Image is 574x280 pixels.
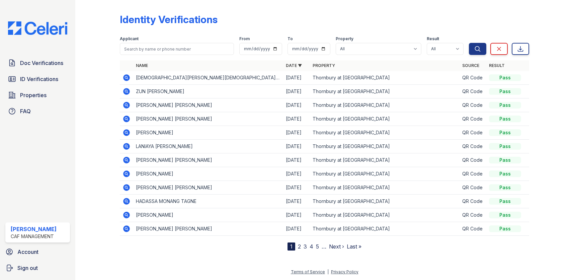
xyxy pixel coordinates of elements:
[133,71,283,85] td: [DEMOGRAPHIC_DATA][PERSON_NAME][DEMOGRAPHIC_DATA] [PERSON_NAME]
[310,243,313,250] a: 4
[133,153,283,167] td: [PERSON_NAME] [PERSON_NAME]
[310,181,460,195] td: Thornbury at [GEOGRAPHIC_DATA]
[460,167,486,181] td: QR Code
[286,63,302,68] a: Date ▼
[291,269,325,274] a: Terms of Service
[136,63,148,68] a: Name
[460,98,486,112] td: QR Code
[3,21,73,35] img: CE_Logo_Blue-a8612792a0a2168367f1c8372b55b34899dd931a85d93a1a3d3e32e68fde9ad4.png
[11,225,57,233] div: [PERSON_NAME]
[283,140,310,153] td: [DATE]
[133,85,283,98] td: ZUN [PERSON_NAME]
[489,212,521,218] div: Pass
[120,13,218,25] div: Identity Verifications
[489,88,521,95] div: Pass
[288,242,295,251] div: 1
[489,143,521,150] div: Pass
[17,248,38,256] span: Account
[304,243,307,250] a: 3
[316,243,319,250] a: 5
[298,243,301,250] a: 2
[310,112,460,126] td: Thornbury at [GEOGRAPHIC_DATA]
[310,222,460,236] td: Thornbury at [GEOGRAPHIC_DATA]
[310,167,460,181] td: Thornbury at [GEOGRAPHIC_DATA]
[133,195,283,208] td: HADASSA MONANG TAGNE
[322,242,326,251] span: …
[489,102,521,109] div: Pass
[120,36,139,42] label: Applicant
[489,184,521,191] div: Pass
[336,36,353,42] label: Property
[329,243,344,250] a: Next ›
[5,104,70,118] a: FAQ
[133,167,283,181] td: [PERSON_NAME]
[283,126,310,140] td: [DATE]
[347,243,361,250] a: Last »
[460,112,486,126] td: QR Code
[427,36,439,42] label: Result
[489,129,521,136] div: Pass
[489,74,521,81] div: Pass
[133,181,283,195] td: [PERSON_NAME] [PERSON_NAME]
[133,140,283,153] td: LANIAYA [PERSON_NAME]
[283,112,310,126] td: [DATE]
[17,264,38,272] span: Sign out
[283,85,310,98] td: [DATE]
[283,195,310,208] td: [DATE]
[283,167,310,181] td: [DATE]
[310,195,460,208] td: Thornbury at [GEOGRAPHIC_DATA]
[283,181,310,195] td: [DATE]
[283,71,310,85] td: [DATE]
[460,71,486,85] td: QR Code
[20,59,63,67] span: Doc Verifications
[489,198,521,205] div: Pass
[460,222,486,236] td: QR Code
[283,98,310,112] td: [DATE]
[489,63,505,68] a: Result
[11,233,57,240] div: CAF Management
[20,107,31,115] span: FAQ
[460,126,486,140] td: QR Code
[331,269,358,274] a: Privacy Policy
[5,56,70,70] a: Doc Verifications
[283,208,310,222] td: [DATE]
[310,208,460,222] td: Thornbury at [GEOGRAPHIC_DATA]
[133,222,283,236] td: [PERSON_NAME] [PERSON_NAME]
[313,63,335,68] a: Property
[283,153,310,167] td: [DATE]
[133,208,283,222] td: [PERSON_NAME]
[310,153,460,167] td: Thornbury at [GEOGRAPHIC_DATA]
[20,75,58,83] span: ID Verifications
[20,91,47,99] span: Properties
[489,116,521,122] div: Pass
[460,85,486,98] td: QR Code
[133,112,283,126] td: [PERSON_NAME] [PERSON_NAME]
[489,170,521,177] div: Pass
[310,98,460,112] td: Thornbury at [GEOGRAPHIC_DATA]
[310,85,460,98] td: Thornbury at [GEOGRAPHIC_DATA]
[460,181,486,195] td: QR Code
[283,222,310,236] td: [DATE]
[133,98,283,112] td: [PERSON_NAME] [PERSON_NAME]
[460,153,486,167] td: QR Code
[120,43,234,55] input: Search by name or phone number
[460,140,486,153] td: QR Code
[3,261,73,275] a: Sign out
[327,269,329,274] div: |
[239,36,250,42] label: From
[310,140,460,153] td: Thornbury at [GEOGRAPHIC_DATA]
[462,63,479,68] a: Source
[133,126,283,140] td: [PERSON_NAME]
[5,72,70,86] a: ID Verifications
[288,36,293,42] label: To
[310,71,460,85] td: Thornbury at [GEOGRAPHIC_DATA]
[489,225,521,232] div: Pass
[5,88,70,102] a: Properties
[3,245,73,259] a: Account
[460,195,486,208] td: QR Code
[310,126,460,140] td: Thornbury at [GEOGRAPHIC_DATA]
[489,157,521,163] div: Pass
[460,208,486,222] td: QR Code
